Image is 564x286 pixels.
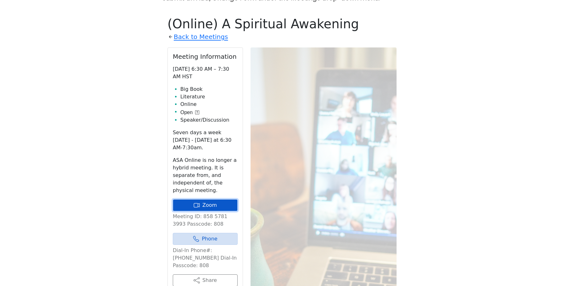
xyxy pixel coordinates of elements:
[174,31,228,42] a: Back to Meetings
[173,199,238,211] a: Zoom
[180,101,238,108] li: Online
[180,109,193,116] span: Open
[173,233,238,245] a: Phone
[180,93,238,101] li: Literature
[173,65,238,80] p: [DATE] 6:30 AM – 7:30 AM HST
[180,109,199,116] button: Open
[180,85,238,93] li: Big Book
[173,53,238,60] h2: Meeting Information
[173,157,238,194] p: ASA Online is no longer a hybrid meeting. It is separate from, and independent of, the physical m...
[173,129,238,151] p: Seven days a week [DATE] - [DATE] at 6:30 AM-7:30am.
[173,247,238,269] p: Dial-In Phone#: [PHONE_NUMBER] Dial-In Passcode: 808
[167,16,397,31] h1: (Online) A Spiritual Awakening
[173,213,238,228] p: Meeting ID: 858 5781 3993 Passcode: 808
[180,116,238,124] li: Speaker/Discussion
